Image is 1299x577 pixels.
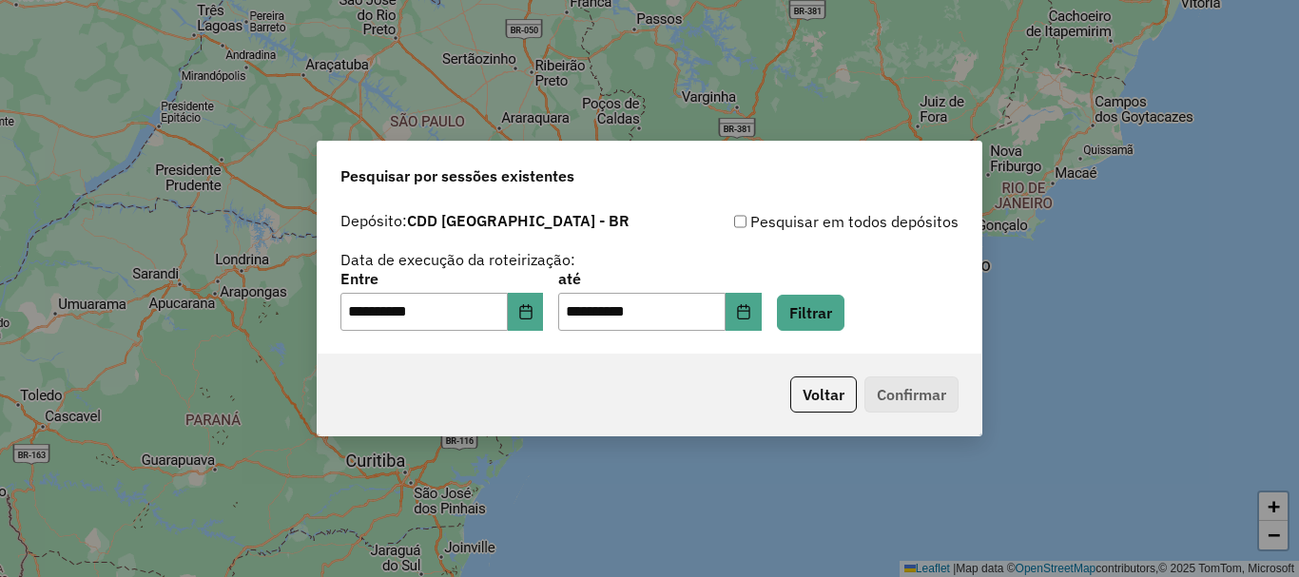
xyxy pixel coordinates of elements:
[777,295,844,331] button: Filtrar
[340,248,575,271] label: Data de execução da roteirização:
[649,210,959,233] div: Pesquisar em todos depósitos
[508,293,544,331] button: Choose Date
[407,211,630,230] strong: CDD [GEOGRAPHIC_DATA] - BR
[790,376,857,413] button: Voltar
[726,293,762,331] button: Choose Date
[340,209,630,232] label: Depósito:
[340,164,574,187] span: Pesquisar por sessões existentes
[340,267,543,290] label: Entre
[558,267,761,290] label: até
